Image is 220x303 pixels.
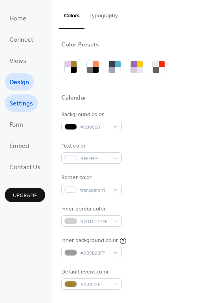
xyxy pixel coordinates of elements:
[61,205,120,213] div: Inner border color
[80,281,109,289] span: #A3842E
[9,140,29,153] span: Embed
[61,142,120,150] div: Text color
[9,76,29,89] span: Design
[5,94,38,112] a: Settings
[61,236,118,245] div: Inner background color
[9,161,40,174] span: Contact Us
[80,218,109,226] span: #D1D1D1FF
[80,155,109,163] span: #FFFFFF
[80,249,109,257] span: #9B9B9BFF
[5,31,38,48] a: Connect
[61,268,120,276] div: Default event color
[5,137,34,154] a: Embed
[5,188,45,202] button: Upgrade
[9,55,26,68] span: Views
[5,116,28,133] a: Form
[5,158,45,176] a: Contact Us
[9,98,33,110] span: Settings
[61,94,86,102] div: Calendar
[61,111,120,119] div: Background color
[5,9,31,27] a: Home
[80,123,109,131] span: #000000
[9,34,33,46] span: Connect
[5,52,31,69] a: Views
[9,119,24,131] span: Form
[61,174,120,182] div: Border color
[80,186,109,194] span: transparent
[5,73,34,91] a: Design
[61,41,99,49] div: Color Presets
[9,13,26,25] span: Home
[13,192,37,200] span: Upgrade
